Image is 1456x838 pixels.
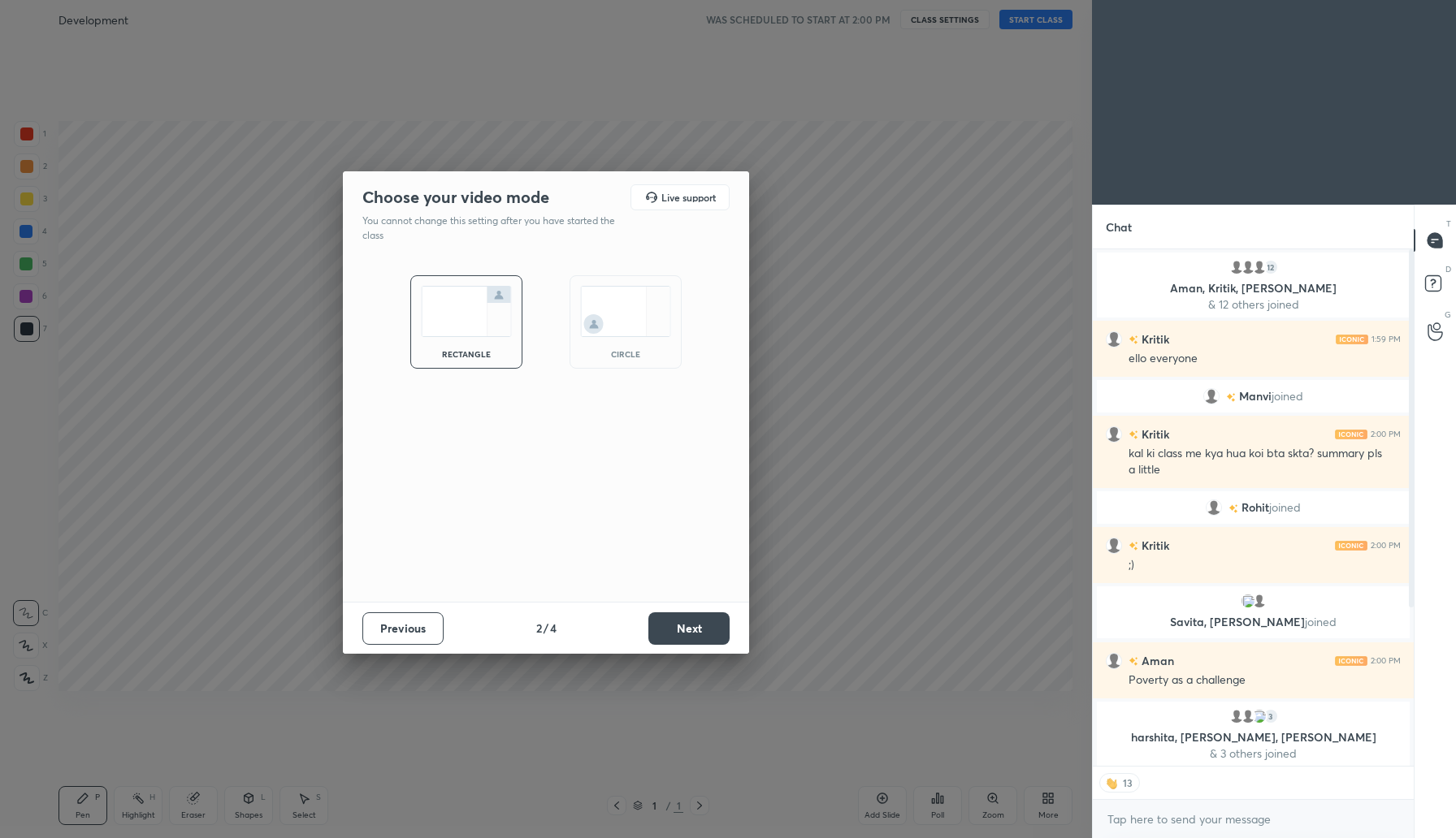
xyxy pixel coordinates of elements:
img: default.png [1206,499,1222,516]
h2: Choose your video mode [362,187,549,208]
p: G [1445,309,1451,321]
p: Chat [1093,205,1145,248]
div: grid [1093,249,1414,766]
img: default.png [1228,259,1245,275]
span: joined [1269,501,1301,514]
h4: / [544,620,548,637]
img: iconic-light.a09c19a4.png [1335,541,1367,551]
h6: Kritik [1138,537,1169,554]
img: default.png [1106,653,1122,669]
h5: Live support [661,192,716,202]
img: no-rating-badge.077c3623.svg [1129,542,1138,551]
h4: 2 [536,620,542,637]
p: harshita, [PERSON_NAME], [PERSON_NAME] [1107,731,1400,744]
h6: Kritik [1138,425,1169,443]
img: default.png [1228,708,1245,724]
p: & 3 others joined [1107,747,1400,760]
img: circleScreenIcon.acc0effb.svg [580,286,671,337]
img: normalScreenIcon.ae25ed63.svg [421,286,512,337]
div: a little [1129,462,1401,478]
div: 2:00 PM [1371,541,1401,551]
div: ;) [1129,557,1401,573]
h6: Kritik [1138,330,1169,348]
p: You cannot change this setting after you have started the class [362,214,626,243]
img: default.png [1106,331,1122,348]
img: default.png [1106,538,1122,554]
div: 13 [1121,776,1134,789]
div: 2:00 PM [1371,656,1401,666]
img: no-rating-badge.077c3623.svg [1228,504,1238,513]
img: default.png [1240,708,1256,724]
span: Rohit [1241,501,1269,514]
p: & 12 others joined [1107,298,1400,311]
button: Next [648,612,730,645]
img: iconic-light.a09c19a4.png [1335,656,1367,666]
div: 3 [1263,708,1279,724]
img: waving_hand.png [1105,775,1121,791]
img: iconic-light.a09c19a4.png [1335,430,1367,439]
h4: 4 [550,620,557,637]
div: kal ki class me kya hua koi bta skta? summary pls [1129,446,1401,462]
p: T [1446,218,1451,230]
img: 3 [1240,593,1256,609]
span: Manvi [1239,390,1272,403]
div: rectangle [434,350,499,358]
img: iconic-light.a09c19a4.png [1336,335,1368,344]
img: no-rating-badge.077c3623.svg [1129,430,1138,439]
img: default.png [1203,388,1220,404]
button: Previous [362,612,444,645]
div: 12 [1263,259,1279,275]
p: Savita, [PERSON_NAME] [1107,616,1400,628]
img: no-rating-badge.077c3623.svg [1226,393,1236,402]
div: circle [593,350,658,358]
h6: Aman [1138,652,1174,669]
span: joined [1305,614,1337,629]
img: no-rating-badge.077c3623.svg [1129,335,1138,344]
img: default.png [1240,259,1256,275]
img: default.png [1251,259,1267,275]
p: D [1445,263,1451,275]
div: 1:59 PM [1371,335,1401,344]
div: 2:00 PM [1371,430,1401,439]
img: default.png [1251,593,1267,609]
div: ello everyone [1129,351,1401,367]
img: default.png [1106,426,1122,443]
img: no-rating-badge.077c3623.svg [1129,657,1138,666]
img: 3 [1251,708,1267,724]
p: Aman, Kritik, [PERSON_NAME] [1107,282,1400,295]
span: joined [1272,390,1303,403]
div: Poverty as a challenge [1129,672,1401,689]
